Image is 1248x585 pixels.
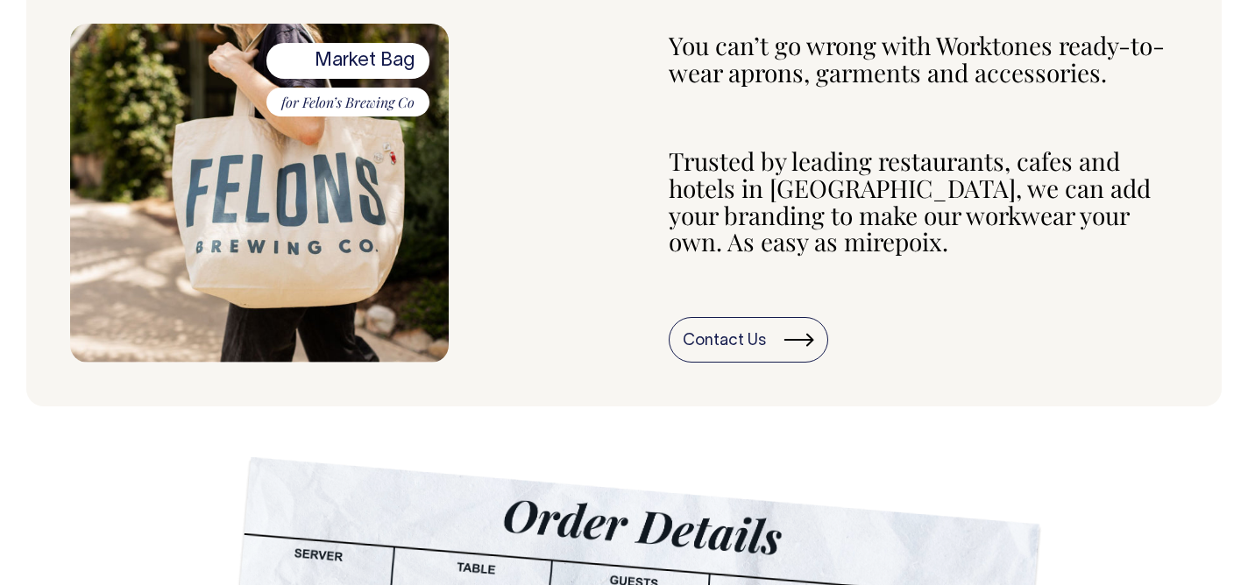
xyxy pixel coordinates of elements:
[266,43,429,78] span: Market Bag
[669,317,828,363] a: Contact Us
[70,24,449,363] img: Bespoke
[669,32,1178,87] p: You can’t go wrong with Worktones ready-to-wear aprons, garments and accessories.
[669,148,1178,256] p: Trusted by leading restaurants, cafes and hotels in [GEOGRAPHIC_DATA], we can add your branding t...
[266,88,429,117] span: for Felon’s Brewing Co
